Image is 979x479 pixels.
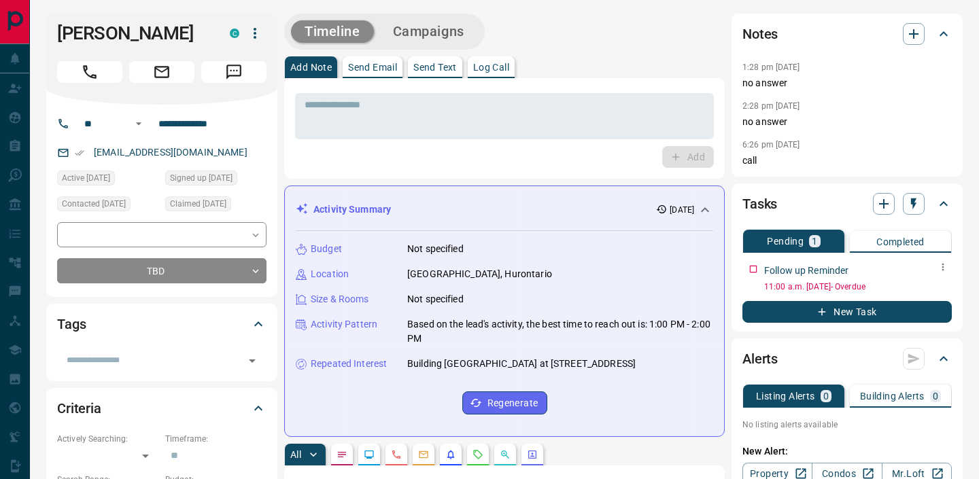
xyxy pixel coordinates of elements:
[364,449,375,460] svg: Lead Browsing Activity
[131,116,147,132] button: Open
[670,204,694,216] p: [DATE]
[311,357,387,371] p: Repeated Interest
[756,391,815,401] p: Listing Alerts
[201,61,267,83] span: Message
[290,63,332,72] p: Add Note
[311,242,342,256] p: Budget
[165,196,267,215] div: Tue Jul 29 2025
[527,449,538,460] svg: Agent Actions
[933,391,938,401] p: 0
[742,140,800,149] p: 6:26 pm [DATE]
[407,317,713,346] p: Based on the lead's activity, the best time to reach out is: 1:00 PM - 2:00 PM
[742,18,952,50] div: Notes
[129,61,194,83] span: Email
[767,236,804,246] p: Pending
[391,449,402,460] svg: Calls
[337,449,347,460] svg: Notes
[742,342,952,375] div: Alerts
[57,171,158,190] div: Tue Jul 29 2025
[876,237,925,247] p: Completed
[407,292,464,306] p: Not specified
[170,197,226,211] span: Claimed [DATE]
[57,196,158,215] div: Tue Jul 29 2025
[311,267,349,281] p: Location
[311,317,377,332] p: Activity Pattern
[860,391,925,401] p: Building Alerts
[742,23,778,45] h2: Notes
[94,147,247,158] a: [EMAIL_ADDRESS][DOMAIN_NAME]
[742,348,778,370] h2: Alerts
[165,171,267,190] div: Tue Jul 29 2025
[57,308,267,340] div: Tags
[296,197,713,222] div: Activity Summary[DATE]
[57,392,267,425] div: Criteria
[57,22,209,44] h1: [PERSON_NAME]
[742,115,952,129] p: no answer
[742,301,952,323] button: New Task
[75,148,84,158] svg: Email Verified
[462,391,547,414] button: Regenerate
[57,397,101,419] h2: Criteria
[170,171,233,185] span: Signed up [DATE]
[313,202,391,217] p: Activity Summary
[812,236,817,246] p: 1
[473,63,509,72] p: Log Call
[57,61,122,83] span: Call
[311,292,369,306] p: Size & Rooms
[348,63,397,72] p: Send Email
[290,450,301,459] p: All
[57,258,267,283] div: TBD
[764,264,848,278] p: Follow up Reminder
[742,101,800,111] p: 2:28 pm [DATE]
[742,63,800,72] p: 1:28 pm [DATE]
[407,242,464,256] p: Not specified
[62,197,126,211] span: Contacted [DATE]
[62,171,110,185] span: Active [DATE]
[473,449,483,460] svg: Requests
[742,76,952,90] p: no answer
[57,313,86,335] h2: Tags
[500,449,511,460] svg: Opportunities
[165,433,267,445] p: Timeframe:
[418,449,429,460] svg: Emails
[407,357,636,371] p: Building [GEOGRAPHIC_DATA] at [STREET_ADDRESS]
[379,20,478,43] button: Campaigns
[243,351,262,370] button: Open
[230,29,239,38] div: condos.ca
[742,188,952,220] div: Tasks
[57,433,158,445] p: Actively Searching:
[823,391,829,401] p: 0
[742,193,777,215] h2: Tasks
[742,154,952,168] p: call
[413,63,457,72] p: Send Text
[445,449,456,460] svg: Listing Alerts
[407,267,552,281] p: [GEOGRAPHIC_DATA], Hurontario
[742,419,952,431] p: No listing alerts available
[742,444,952,459] p: New Alert:
[764,281,952,293] p: 11:00 a.m. [DATE] - Overdue
[291,20,374,43] button: Timeline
